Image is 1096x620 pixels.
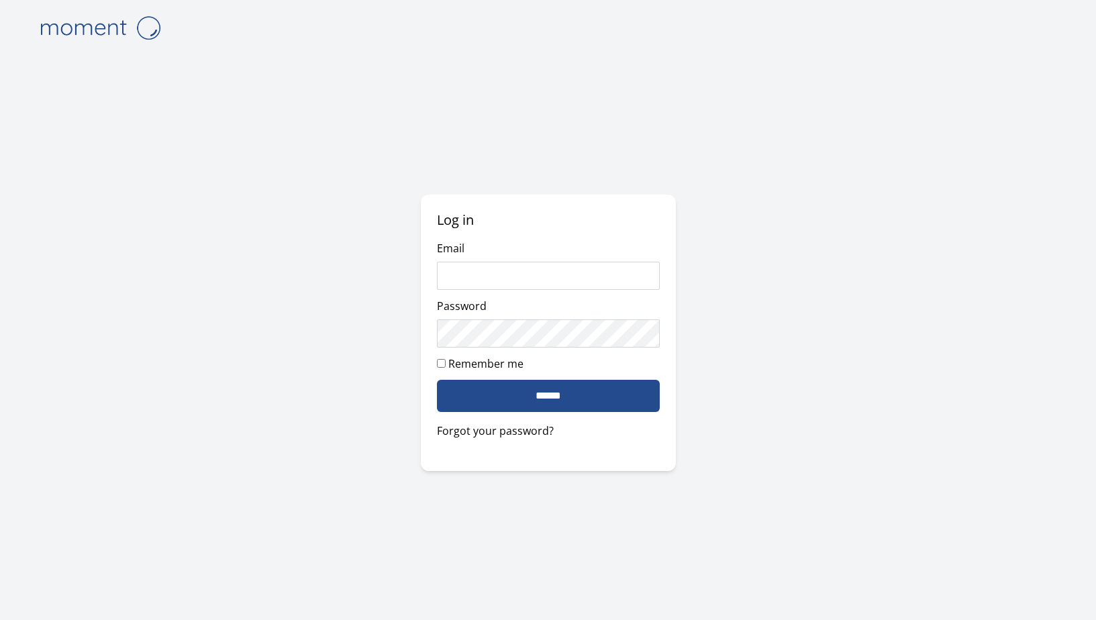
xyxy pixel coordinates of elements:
img: logo-4e3dc11c47720685a147b03b5a06dd966a58ff35d612b21f08c02c0306f2b779.png [33,11,167,45]
label: Remember me [448,356,524,371]
label: Email [437,241,464,256]
h2: Log in [437,211,660,229]
label: Password [437,299,487,313]
a: Forgot your password? [437,423,660,439]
